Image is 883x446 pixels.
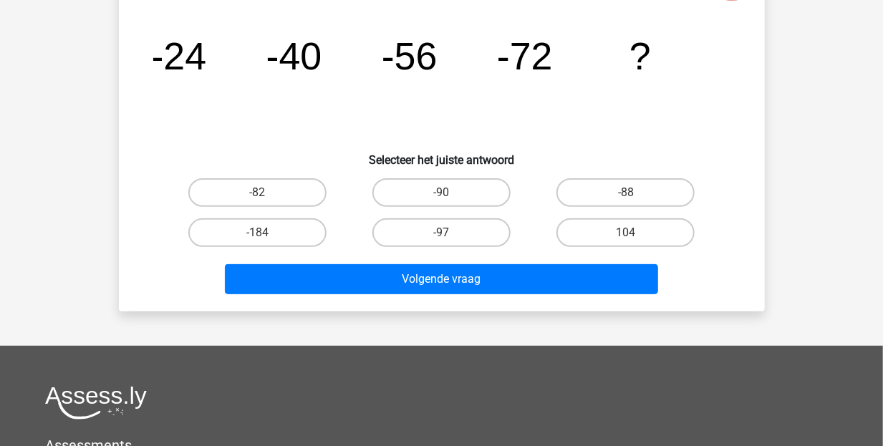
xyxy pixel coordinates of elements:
tspan: -56 [381,34,437,77]
label: -82 [188,178,327,207]
label: 104 [556,218,695,247]
tspan: -24 [150,34,206,77]
button: Volgende vraag [225,264,658,294]
label: -88 [556,178,695,207]
img: Assessly logo [45,386,147,420]
tspan: -72 [497,34,553,77]
label: -97 [372,218,511,247]
label: -184 [188,218,327,247]
tspan: ? [629,34,651,77]
tspan: -40 [266,34,322,77]
label: -90 [372,178,511,207]
h6: Selecteer het juiste antwoord [142,142,742,167]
